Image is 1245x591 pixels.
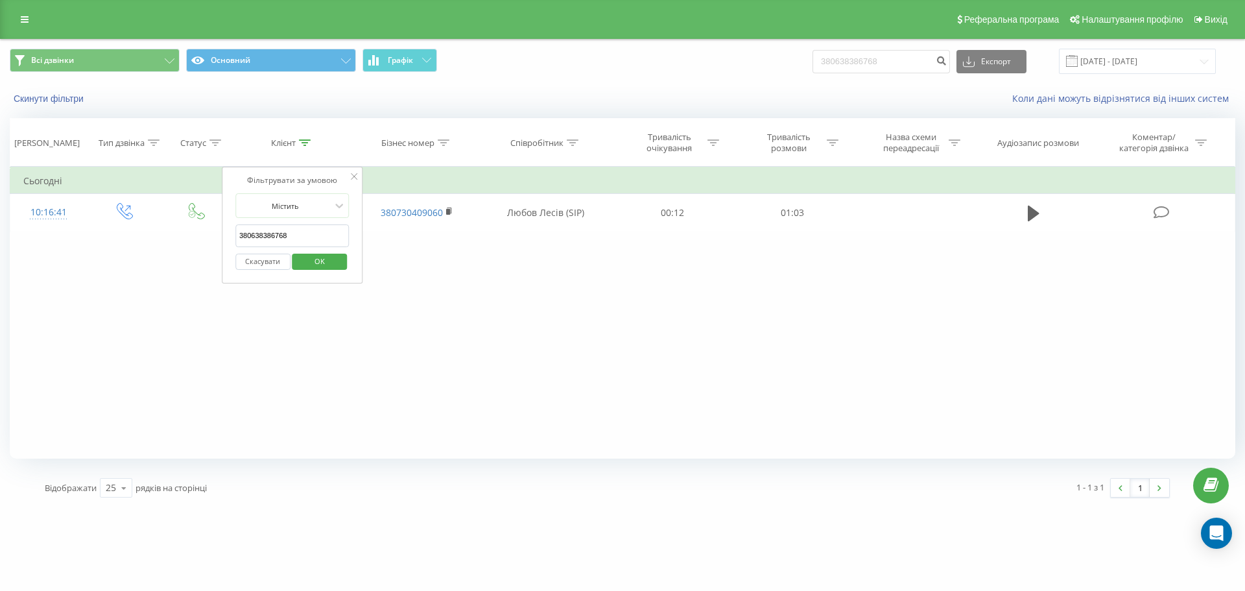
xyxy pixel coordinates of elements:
div: [PERSON_NAME] [14,138,80,149]
td: Любов Лесів (SIP) [479,194,613,232]
a: 380730409060 [381,206,443,219]
div: 1 - 1 з 1 [1076,481,1104,494]
button: Основний [186,49,356,72]
a: Коли дані можуть відрізнятися вiд інших систем [1012,92,1235,104]
div: Тривалість розмови [754,132,824,154]
button: Експорт [956,50,1026,73]
div: Open Intercom Messenger [1201,518,1232,549]
td: Сьогодні [10,168,1235,194]
button: OK [292,254,348,270]
span: рядків на сторінці [136,482,207,494]
span: Всі дзвінки [31,55,74,66]
a: 1 [1130,479,1150,497]
span: Вихід [1205,14,1227,25]
div: Клієнт [271,138,296,149]
div: Тип дзвінка [99,138,145,149]
span: Реферальна програма [964,14,1060,25]
td: 01:03 [732,194,851,232]
button: Скинути фільтри [10,93,90,104]
span: Відображати [45,482,97,494]
button: Скасувати [235,254,290,270]
div: 25 [106,481,116,494]
button: Всі дзвінки [10,49,180,72]
input: Введіть значення [235,224,350,247]
div: Співробітник [510,138,563,149]
input: Пошук за номером [812,50,950,73]
div: Бізнес номер [381,138,434,149]
div: Фільтрувати за умовою [235,174,350,187]
div: 10:16:41 [23,200,74,225]
td: 00:12 [613,194,732,232]
button: Графік [362,49,437,72]
span: Графік [388,56,413,65]
span: Налаштування профілю [1082,14,1183,25]
div: Коментар/категорія дзвінка [1116,132,1192,154]
div: Тривалість очікування [635,132,704,154]
div: Назва схеми переадресації [876,132,945,154]
span: OK [302,251,338,271]
div: Статус [180,138,206,149]
div: Аудіозапис розмови [997,138,1079,149]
